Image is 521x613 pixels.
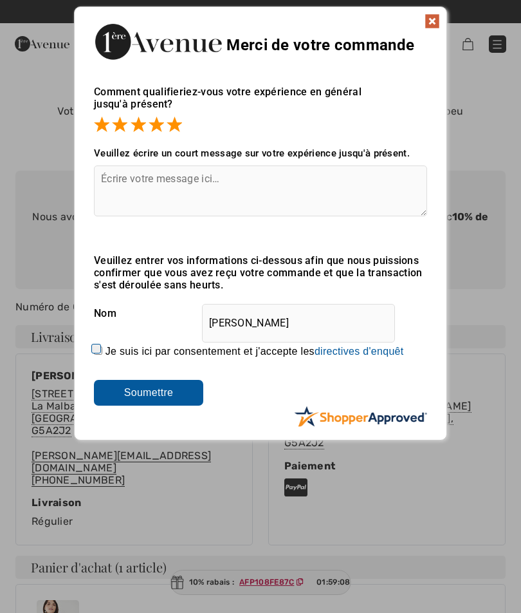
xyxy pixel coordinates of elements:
[94,147,427,159] div: Veuillez écrire un court message sur votre expérience jusqu'à présent.
[425,14,440,29] img: x
[105,346,404,357] label: Je suis ici par consentement et j'accepte les
[94,73,427,135] div: Comment qualifieriez-vous votre expérience en général jusqu'à présent?
[94,380,203,406] input: Soumettre
[226,36,414,54] span: Merci de votre commande
[94,254,427,291] div: Veuillez entrer vos informations ci-dessous afin que nous puissions confirmer que vous avez reçu ...
[94,20,223,63] img: Merci de votre commande
[315,346,404,357] a: directives d'enquêt
[94,297,427,330] div: Nom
